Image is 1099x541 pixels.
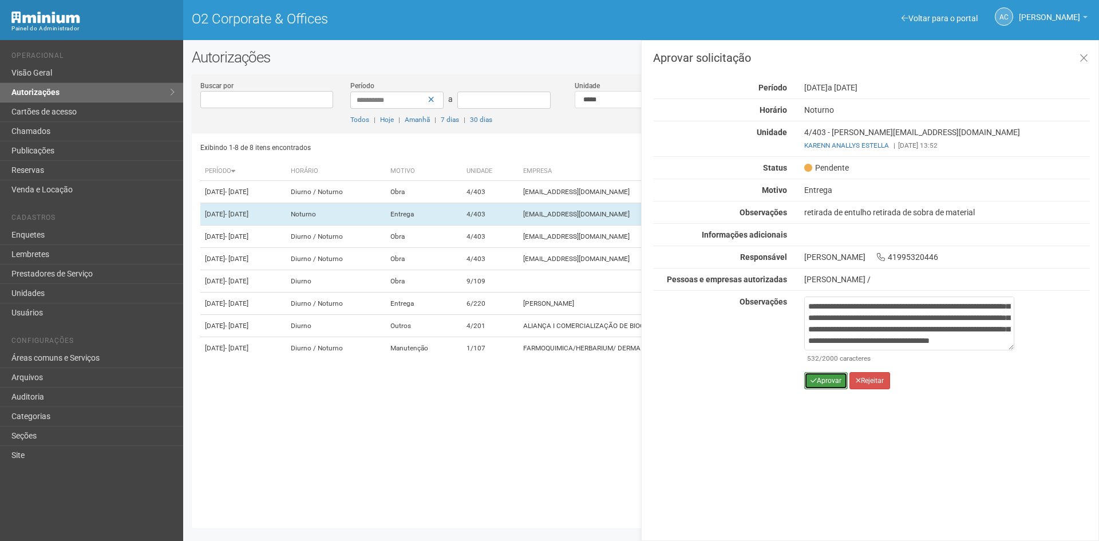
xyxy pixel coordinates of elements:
[398,116,400,124] span: |
[462,315,519,337] td: 4/201
[519,315,833,337] td: ALIANÇA I COMERCIALIZAÇÃO DE BIOCOMBUSTÍVEIS E ENE
[286,293,386,315] td: Diurno / Noturno
[462,248,519,270] td: 4/403
[405,116,430,124] a: Amanhã
[1019,2,1080,22] span: Ana Carla de Carvalho Silva
[225,255,248,263] span: - [DATE]
[386,162,462,181] th: Motivo
[462,226,519,248] td: 4/403
[740,297,787,306] strong: Observações
[11,214,175,226] li: Cadastros
[1019,14,1088,23] a: [PERSON_NAME]
[200,81,234,91] label: Buscar por
[441,116,459,124] a: 7 dias
[225,277,248,285] span: - [DATE]
[462,293,519,315] td: 6/220
[575,81,600,91] label: Unidade
[200,139,638,156] div: Exibindo 1-8 de 8 itens encontrados
[200,337,286,360] td: [DATE]
[519,248,833,270] td: [EMAIL_ADDRESS][DOMAIN_NAME]
[796,185,1098,195] div: Entrega
[286,162,386,181] th: Horário
[758,83,787,92] strong: Período
[462,162,519,181] th: Unidade
[386,315,462,337] td: Outros
[192,11,632,26] h1: O2 Corporate & Offices
[225,344,248,352] span: - [DATE]
[519,162,833,181] th: Empresa
[757,128,787,137] strong: Unidade
[286,315,386,337] td: Diurno
[796,207,1098,218] div: retirada de entulho retirada de sobra de material
[464,116,465,124] span: |
[200,203,286,226] td: [DATE]
[828,83,857,92] span: a [DATE]
[807,354,819,362] span: 532
[519,181,833,203] td: [EMAIL_ADDRESS][DOMAIN_NAME]
[200,226,286,248] td: [DATE]
[807,353,1011,364] div: /2000 caracteres
[374,116,375,124] span: |
[804,163,849,173] span: Pendente
[462,337,519,360] td: 1/107
[740,208,787,217] strong: Observações
[667,275,787,284] strong: Pessoas e empresas autorizadas
[902,14,978,23] a: Voltar para o portal
[740,252,787,262] strong: Responsável
[653,52,1090,64] h3: Aprovar solicitação
[11,52,175,64] li: Operacional
[804,274,1090,285] div: [PERSON_NAME] /
[380,116,394,124] a: Hoje
[200,162,286,181] th: Período
[995,7,1013,26] a: AC
[434,116,436,124] span: |
[702,230,787,239] strong: Informações adicionais
[225,188,248,196] span: - [DATE]
[350,81,374,91] label: Período
[1072,46,1096,71] a: Fechar
[762,185,787,195] strong: Motivo
[462,203,519,226] td: 4/403
[11,23,175,34] div: Painel do Administrador
[894,141,895,149] span: |
[804,140,1090,151] div: [DATE] 13:52
[796,105,1098,115] div: Noturno
[11,11,80,23] img: Minium
[225,210,248,218] span: - [DATE]
[796,127,1098,151] div: 4/403 - [PERSON_NAME][EMAIL_ADDRESS][DOMAIN_NAME]
[519,203,833,226] td: [EMAIL_ADDRESS][DOMAIN_NAME]
[386,248,462,270] td: Obra
[796,82,1098,93] div: [DATE]
[763,163,787,172] strong: Status
[286,337,386,360] td: Diurno / Noturno
[225,299,248,307] span: - [DATE]
[286,203,386,226] td: Noturno
[286,226,386,248] td: Diurno / Noturno
[200,270,286,293] td: [DATE]
[760,105,787,114] strong: Horário
[386,203,462,226] td: Entrega
[11,337,175,349] li: Configurações
[796,252,1098,262] div: [PERSON_NAME] 41995320446
[386,226,462,248] td: Obra
[386,181,462,203] td: Obra
[192,49,1090,66] h2: Autorizações
[225,322,248,330] span: - [DATE]
[286,248,386,270] td: Diurno / Noturno
[462,181,519,203] td: 4/403
[200,248,286,270] td: [DATE]
[804,372,848,389] button: Aprovar
[386,337,462,360] td: Manutenção
[519,337,833,360] td: FARMOQUIMICA/HERBARIUM/ DERMA
[200,315,286,337] td: [DATE]
[849,372,890,389] button: Rejeitar
[350,116,369,124] a: Todos
[448,94,453,104] span: a
[519,226,833,248] td: [EMAIL_ADDRESS][DOMAIN_NAME]
[462,270,519,293] td: 9/109
[519,293,833,315] td: [PERSON_NAME]
[225,232,248,240] span: - [DATE]
[286,181,386,203] td: Diurno / Noturno
[804,141,889,149] a: KARENN ANALLYS ESTELLA
[386,270,462,293] td: Obra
